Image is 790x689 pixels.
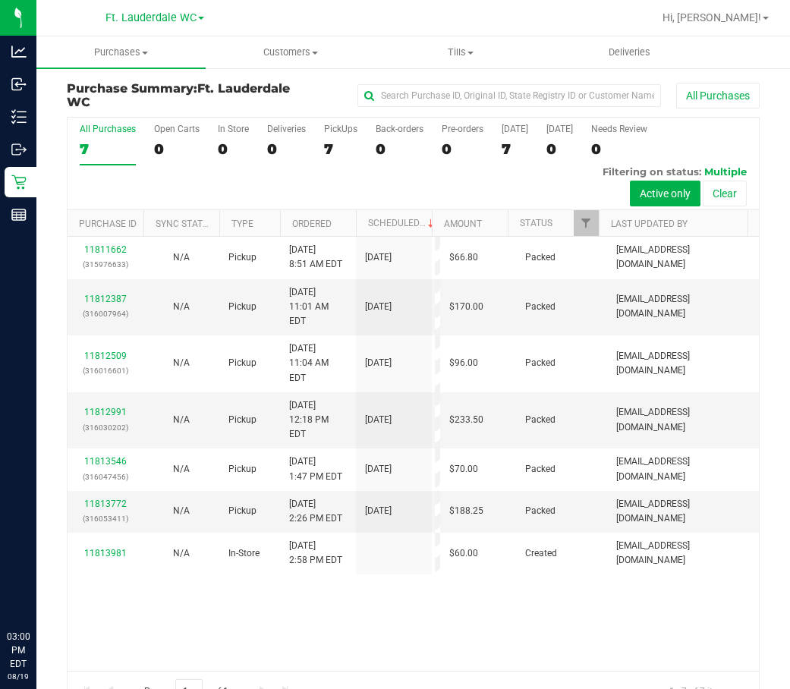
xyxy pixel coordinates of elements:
[156,219,214,229] a: Sync Status
[545,36,714,68] a: Deliveries
[11,109,27,124] inline-svg: Inventory
[289,285,347,329] span: [DATE] 11:01 AM EDT
[173,252,190,263] span: Not Applicable
[588,46,671,59] span: Deliveries
[84,407,127,417] a: 11812991
[591,124,647,134] div: Needs Review
[365,300,392,314] span: [DATE]
[218,140,249,158] div: 0
[442,124,483,134] div: Pre-orders
[228,250,257,265] span: Pickup
[77,470,134,484] p: (316047456)
[173,356,190,370] button: N/A
[676,83,760,109] button: All Purchases
[611,219,688,229] a: Last Updated By
[206,36,375,68] a: Customers
[267,140,306,158] div: 0
[365,462,392,477] span: [DATE]
[368,218,437,228] a: Scheduled
[173,301,190,312] span: Not Applicable
[546,124,573,134] div: [DATE]
[449,462,478,477] span: $70.00
[7,671,30,682] p: 08/19
[84,244,127,255] a: 11811662
[80,140,136,158] div: 7
[11,44,27,59] inline-svg: Analytics
[173,464,190,474] span: Not Applicable
[502,124,528,134] div: [DATE]
[289,398,347,442] span: [DATE] 12:18 PM EDT
[228,413,257,427] span: Pickup
[11,142,27,157] inline-svg: Outbound
[173,504,190,518] button: N/A
[36,36,206,68] a: Purchases
[525,462,556,477] span: Packed
[616,405,750,434] span: [EMAIL_ADDRESS][DOMAIN_NAME]
[449,356,478,370] span: $96.00
[704,165,747,178] span: Multiple
[79,219,137,229] a: Purchase ID
[84,351,127,361] a: 11812509
[616,349,750,378] span: [EMAIL_ADDRESS][DOMAIN_NAME]
[77,257,134,272] p: (315976633)
[603,165,701,178] span: Filtering on status:
[442,140,483,158] div: 0
[376,36,545,68] a: Tills
[228,462,257,477] span: Pickup
[616,455,750,483] span: [EMAIL_ADDRESS][DOMAIN_NAME]
[449,546,478,561] span: $60.00
[289,243,342,272] span: [DATE] 8:51 AM EDT
[80,124,136,134] div: All Purchases
[376,140,423,158] div: 0
[228,356,257,370] span: Pickup
[231,219,253,229] a: Type
[449,504,483,518] span: $188.25
[7,630,30,671] p: 03:00 PM EDT
[218,124,249,134] div: In Store
[11,207,27,222] inline-svg: Reports
[11,77,27,92] inline-svg: Inbound
[289,497,342,526] span: [DATE] 2:26 PM EDT
[289,455,342,483] span: [DATE] 1:47 PM EDT
[365,356,392,370] span: [DATE]
[525,300,556,314] span: Packed
[376,124,423,134] div: Back-orders
[36,46,206,59] span: Purchases
[267,124,306,134] div: Deliveries
[67,82,297,109] h3: Purchase Summary:
[546,140,573,158] div: 0
[663,11,761,24] span: Hi, [PERSON_NAME]!
[84,294,127,304] a: 11812387
[616,243,750,272] span: [EMAIL_ADDRESS][DOMAIN_NAME]
[289,539,342,568] span: [DATE] 2:58 PM EDT
[376,46,544,59] span: Tills
[703,181,747,206] button: Clear
[616,539,750,568] span: [EMAIL_ADDRESS][DOMAIN_NAME]
[173,250,190,265] button: N/A
[502,140,528,158] div: 7
[154,124,200,134] div: Open Carts
[67,81,290,109] span: Ft. Lauderdale WC
[574,210,599,236] a: Filter
[525,413,556,427] span: Packed
[525,504,556,518] span: Packed
[105,11,197,24] span: Ft. Lauderdale WC
[173,357,190,368] span: Not Applicable
[154,140,200,158] div: 0
[173,548,190,558] span: Not Applicable
[449,413,483,427] span: $233.50
[449,300,483,314] span: $170.00
[228,300,257,314] span: Pickup
[525,356,556,370] span: Packed
[520,218,552,228] a: Status
[357,84,661,107] input: Search Purchase ID, Original ID, State Registry ID or Customer Name...
[228,546,260,561] span: In-Store
[77,511,134,526] p: (316053411)
[77,307,134,321] p: (316007964)
[289,341,347,385] span: [DATE] 11:04 AM EDT
[616,497,750,526] span: [EMAIL_ADDRESS][DOMAIN_NAME]
[173,462,190,477] button: N/A
[173,546,190,561] button: N/A
[365,250,392,265] span: [DATE]
[11,175,27,190] inline-svg: Retail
